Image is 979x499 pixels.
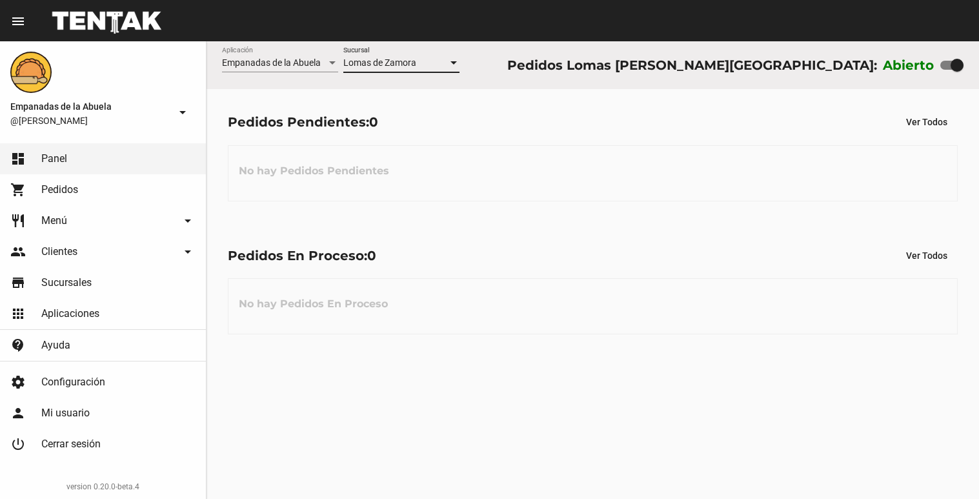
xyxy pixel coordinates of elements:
[41,214,67,227] span: Menú
[228,285,398,323] h3: No hay Pedidos En Proceso
[10,436,26,452] mat-icon: power_settings_new
[10,14,26,29] mat-icon: menu
[228,112,378,132] div: Pedidos Pendientes:
[41,183,78,196] span: Pedidos
[180,213,196,229] mat-icon: arrow_drop_down
[41,245,77,258] span: Clientes
[10,151,26,167] mat-icon: dashboard
[41,339,70,352] span: Ayuda
[10,99,170,114] span: Empanadas de la Abuela
[10,338,26,353] mat-icon: contact_support
[228,245,376,266] div: Pedidos En Proceso:
[41,407,90,420] span: Mi usuario
[369,114,378,130] span: 0
[507,55,877,76] div: Pedidos Lomas [PERSON_NAME][GEOGRAPHIC_DATA]:
[228,152,399,190] h3: No hay Pedidos Pendientes
[41,276,92,289] span: Sucursales
[883,55,934,76] label: Abierto
[41,152,67,165] span: Panel
[10,52,52,93] img: f0136945-ed32-4f7c-91e3-a375bc4bb2c5.png
[41,438,101,451] span: Cerrar sesión
[10,275,26,290] mat-icon: store
[10,114,170,127] span: @[PERSON_NAME]
[343,57,416,68] span: Lomas de Zamora
[367,248,376,263] span: 0
[925,447,966,486] iframe: chat widget
[10,405,26,421] mat-icon: person
[41,376,105,389] span: Configuración
[906,250,947,261] span: Ver Todos
[10,213,26,229] mat-icon: restaurant
[41,307,99,320] span: Aplicaciones
[906,117,947,127] span: Ver Todos
[175,105,190,120] mat-icon: arrow_drop_down
[180,244,196,260] mat-icon: arrow_drop_down
[10,244,26,260] mat-icon: people
[10,306,26,321] mat-icon: apps
[222,57,321,68] span: Empanadas de la Abuela
[10,480,196,493] div: version 0.20.0-beta.4
[896,244,958,267] button: Ver Todos
[896,110,958,134] button: Ver Todos
[10,182,26,198] mat-icon: shopping_cart
[10,374,26,390] mat-icon: settings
